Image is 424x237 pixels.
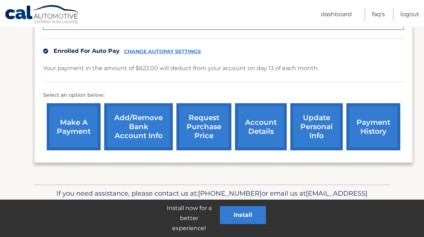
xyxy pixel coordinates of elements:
a: Dashboard [321,8,352,21]
p: If you need assistance, please contact us at: or email us at [39,188,385,211]
button: Install [220,206,266,224]
a: Logout [400,8,419,21]
p: Install now for a better experience! [158,203,220,233]
a: update personal info [290,103,343,150]
p: Your payment in the amount of $622.00 will deduct from your account on day 13 of each month. [43,63,319,73]
span: [PHONE_NUMBER] [198,189,262,197]
a: payment history [346,103,400,150]
a: request purchase price [176,103,231,150]
a: account details [235,103,287,150]
a: Add/Remove bank account info [104,103,173,150]
a: FAQ's [372,8,385,21]
img: check.svg [43,49,48,54]
a: Cal Automotive [5,5,80,26]
a: CHANGE AUTOPAY SETTINGS [124,49,201,55]
a: make a payment [47,103,101,150]
span: Enrolled For Auto Pay [54,47,120,54]
p: Select an option below: [43,91,404,100]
